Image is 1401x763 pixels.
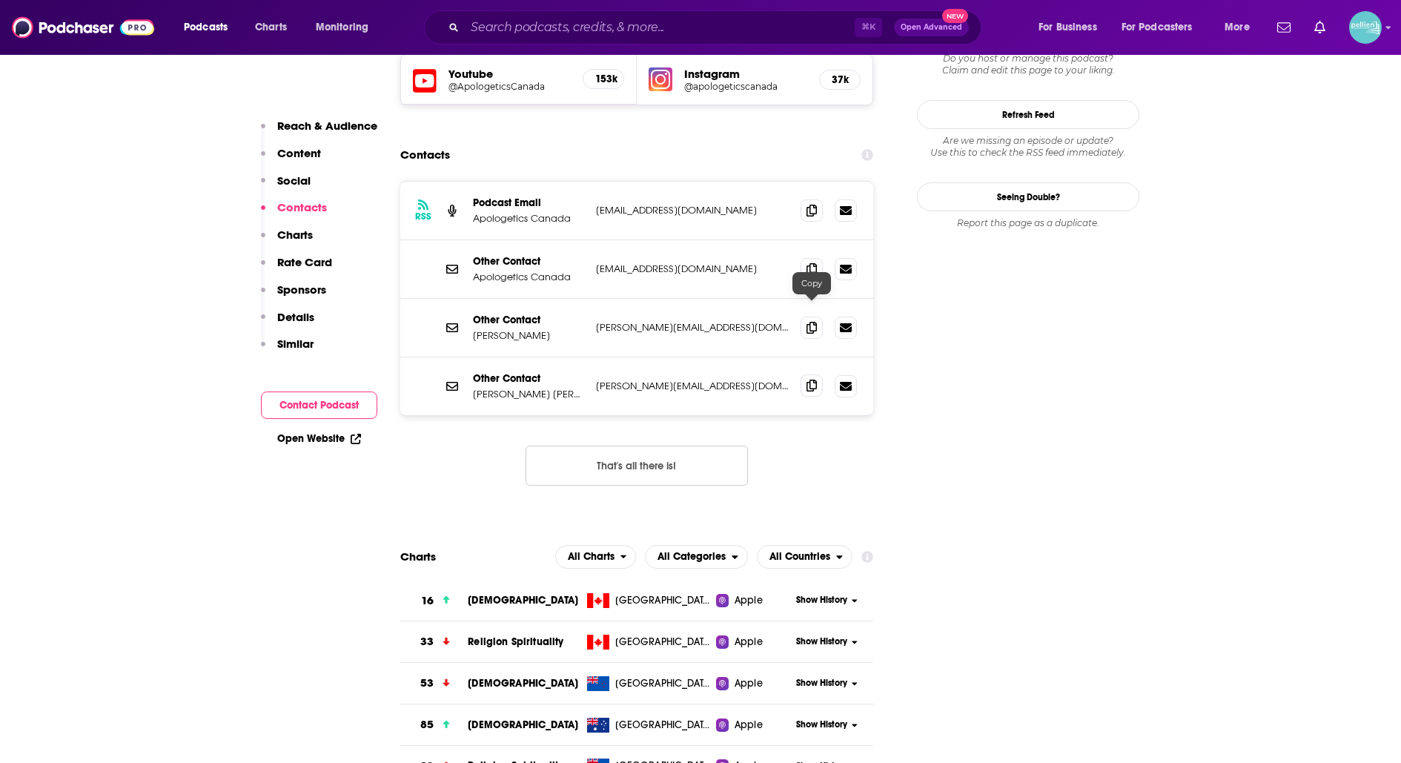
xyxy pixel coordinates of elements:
a: 85 [400,704,468,745]
span: Apple [735,718,763,733]
h5: Instagram [684,67,807,81]
span: Show History [796,594,847,607]
button: Contact Podcast [261,392,377,419]
span: All Countries [769,552,830,562]
button: Show History [792,719,863,731]
button: Social [261,174,311,201]
a: [DEMOGRAPHIC_DATA] [468,677,578,690]
h3: 85 [420,716,434,733]
p: Podcast Email [473,196,584,209]
button: Refresh Feed [917,100,1139,129]
div: Are we missing an episode or update? Use this to check the RSS feed immediately. [917,135,1139,159]
h3: 33 [420,633,434,650]
button: open menu [1028,16,1116,39]
a: Apple [716,635,791,650]
a: [GEOGRAPHIC_DATA] [581,718,717,733]
a: 16 [400,581,468,621]
div: Claim and edit this page to your liking. [917,53,1139,76]
p: Contacts [277,200,327,214]
p: [PERSON_NAME][EMAIL_ADDRESS][DOMAIN_NAME] [596,380,789,392]
a: @ApologeticsCanada [448,81,571,92]
button: Show History [792,635,863,648]
span: Do you host or manage this podcast? [917,53,1139,65]
button: Show History [792,677,863,690]
a: [GEOGRAPHIC_DATA] [581,593,717,608]
button: Nothing here. [526,446,748,486]
h2: Charts [400,549,436,564]
h5: 37k [832,73,848,86]
p: Other Contact [473,372,584,385]
span: Canada [615,593,712,608]
p: [PERSON_NAME][EMAIL_ADDRESS][DOMAIN_NAME] [596,321,789,334]
p: [PERSON_NAME] [PERSON_NAME] [473,388,584,400]
span: Australia [615,718,712,733]
h3: RSS [415,211,431,222]
p: [EMAIL_ADDRESS][DOMAIN_NAME] [596,262,789,275]
p: Apologetics Canada [473,212,584,225]
div: Search podcasts, credits, & more... [438,10,996,44]
p: Rate Card [277,255,332,269]
p: Similar [277,337,314,351]
button: Show History [792,594,863,607]
span: Canada [615,635,712,650]
span: Logged in as JessicaPellien [1349,11,1382,44]
span: Open Advanced [901,24,962,31]
a: Charts [245,16,296,39]
span: New [942,9,969,23]
a: [DEMOGRAPHIC_DATA] [468,719,578,731]
p: [EMAIL_ADDRESS][DOMAIN_NAME] [596,204,789,217]
a: [DEMOGRAPHIC_DATA] [468,594,578,607]
span: Religion Spirituality [468,635,563,648]
h2: Categories [645,545,748,569]
h2: Countries [757,545,852,569]
a: Apple [716,676,791,691]
button: Contacts [261,200,327,228]
span: All Charts [568,552,615,562]
h5: 153k [595,73,612,85]
a: Show notifications dropdown [1308,15,1331,40]
span: All Categories [658,552,726,562]
span: Apple [735,635,763,650]
img: iconImage [649,67,672,91]
span: Charts [255,17,287,38]
a: Show notifications dropdown [1271,15,1296,40]
a: Podchaser - Follow, Share and Rate Podcasts [12,13,154,42]
span: For Podcasters [1122,17,1193,38]
p: Reach & Audience [277,119,377,133]
input: Search podcasts, credits, & more... [465,16,855,39]
a: [GEOGRAPHIC_DATA] [581,635,717,650]
p: Other Contact [473,314,584,326]
h3: 16 [421,592,434,610]
button: open menu [1112,16,1214,39]
span: Monitoring [316,17,368,38]
h2: Contacts [400,141,450,169]
img: User Profile [1349,11,1382,44]
span: More [1225,17,1250,38]
a: Open Website [277,432,361,445]
a: 53 [400,663,468,704]
div: Copy [792,272,831,294]
button: open menu [173,16,247,39]
h2: Platforms [555,545,637,569]
button: open menu [757,545,852,569]
p: Content [277,146,321,160]
a: Apple [716,718,791,733]
span: Show History [796,635,847,648]
span: Apple [735,593,763,608]
span: Show History [796,677,847,690]
button: open menu [1214,16,1268,39]
a: @apologeticscanada [684,81,807,92]
p: Charts [277,228,313,242]
a: [GEOGRAPHIC_DATA] [581,676,717,691]
p: Social [277,174,311,188]
a: 33 [400,621,468,662]
p: [PERSON_NAME] [473,329,584,342]
button: Open AdvancedNew [894,19,969,36]
span: Podcasts [184,17,228,38]
a: Apple [716,593,791,608]
button: Sponsors [261,283,326,310]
